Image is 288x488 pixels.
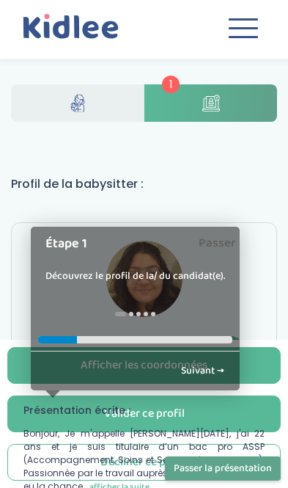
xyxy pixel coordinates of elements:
h1: Étape 1 [45,234,207,254]
div: Découvrez le profil de la/ du candidat(e). [31,254,240,299]
button: Passer la présentation [165,456,281,481]
a: Passer [199,227,236,260]
a: Suivant → [173,359,232,383]
h4: Présentation écrite : [23,403,265,418]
